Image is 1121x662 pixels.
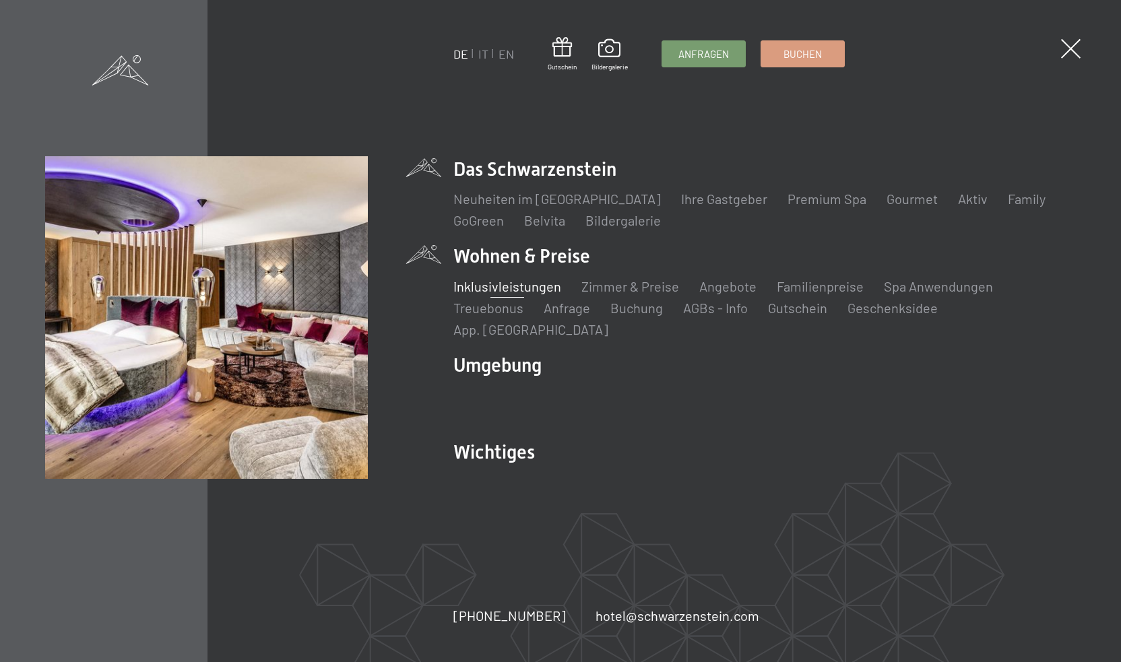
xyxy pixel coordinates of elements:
span: [PHONE_NUMBER] [453,607,566,624]
span: Anfragen [678,47,729,61]
a: EN [499,46,514,61]
a: [PHONE_NUMBER] [453,606,566,625]
a: Buchung [610,300,663,316]
a: Familienpreise [777,278,864,294]
a: App. [GEOGRAPHIC_DATA] [453,321,608,337]
a: Aktiv [958,191,988,207]
a: IT [478,46,488,61]
a: Gourmet [887,191,938,207]
a: Treuebonus [453,300,523,316]
a: Angebote [699,278,757,294]
a: Belvita [524,212,565,228]
a: DE [453,46,468,61]
a: Family [1008,191,1046,207]
a: Anfragen [662,41,745,67]
a: Bildergalerie [591,39,628,71]
a: Geschenksidee [847,300,938,316]
a: Gutschein [768,300,827,316]
a: Neuheiten im [GEOGRAPHIC_DATA] [453,191,661,207]
a: Zimmer & Preise [581,278,679,294]
a: Inklusivleistungen [453,278,561,294]
span: Buchen [783,47,822,61]
span: Bildergalerie [591,62,628,71]
a: Buchen [761,41,844,67]
a: Gutschein [548,37,577,71]
a: GoGreen [453,212,504,228]
a: AGBs - Info [683,300,748,316]
a: Bildergalerie [585,212,661,228]
span: Gutschein [548,62,577,71]
a: hotel@schwarzenstein.com [596,606,759,625]
a: Premium Spa [788,191,866,207]
a: Anfrage [544,300,590,316]
a: Ihre Gastgeber [681,191,767,207]
a: Spa Anwendungen [884,278,993,294]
